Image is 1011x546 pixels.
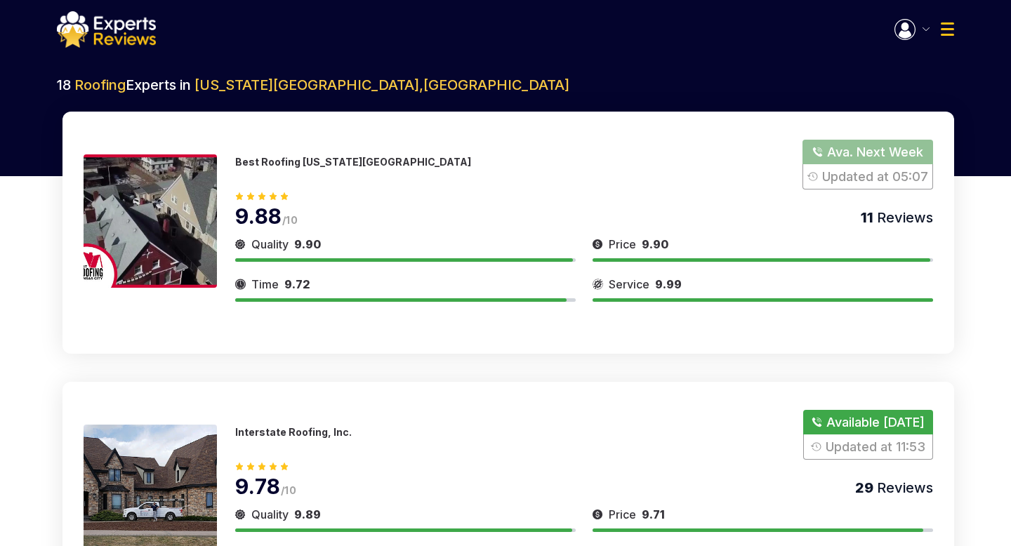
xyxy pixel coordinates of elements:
[593,236,603,253] img: slider icon
[609,236,636,253] span: Price
[251,506,289,523] span: Quality
[194,76,569,93] span: [US_STATE][GEOGRAPHIC_DATA] , [GEOGRAPHIC_DATA]
[873,209,933,226] span: Reviews
[593,276,603,293] img: slider icon
[609,506,636,523] span: Price
[281,484,296,496] span: /10
[74,76,126,93] span: Roofing
[855,479,873,496] span: 29
[873,479,933,496] span: Reviews
[84,154,217,288] img: 175188558380285.jpeg
[294,237,321,251] span: 9.90
[655,277,682,291] span: 9.99
[235,204,282,229] span: 9.88
[861,209,873,226] span: 11
[282,214,298,226] span: /10
[923,27,930,31] img: Menu Icon
[57,11,156,48] img: logo
[284,277,310,291] span: 9.72
[642,237,668,251] span: 9.90
[57,75,954,95] h2: 18 Experts in
[294,507,321,521] span: 9.89
[593,506,603,523] img: slider icon
[235,474,281,499] span: 9.78
[609,276,649,293] span: Service
[235,156,471,168] p: Best Roofing [US_STATE][GEOGRAPHIC_DATA]
[894,19,916,40] img: Menu Icon
[251,276,279,293] span: Time
[642,507,665,521] span: 9.71
[235,276,246,293] img: slider icon
[941,22,954,36] img: Menu Icon
[235,236,246,253] img: slider icon
[235,426,352,438] p: Interstate Roofing, Inc.
[235,506,246,523] img: slider icon
[251,236,289,253] span: Quality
